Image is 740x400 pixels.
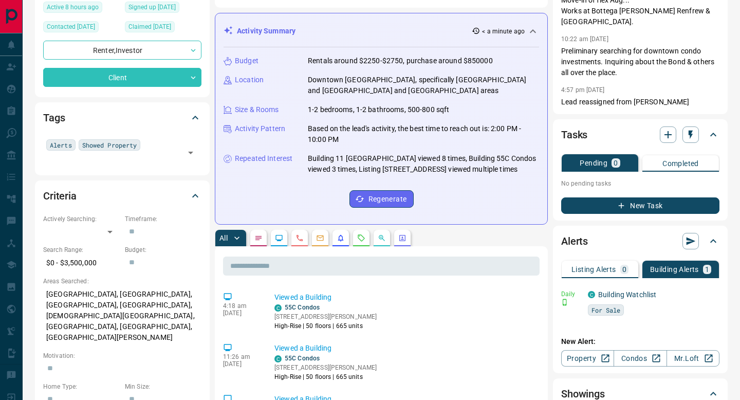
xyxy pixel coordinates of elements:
p: 0 [622,266,626,273]
p: Areas Searched: [43,277,201,286]
span: Contacted [DATE] [47,22,95,32]
p: Based on the lead's activity, the best time to reach out is: 2:00 PM - 10:00 PM [308,123,539,145]
p: Daily [561,289,582,299]
p: Downtown [GEOGRAPHIC_DATA], specifically [GEOGRAPHIC_DATA] and [GEOGRAPHIC_DATA] and [GEOGRAPHIC_... [308,75,539,96]
div: Tasks [561,122,719,147]
p: Preliminary searching for downtown condo investments. Inquiring about the Bond & others all over ... [561,46,719,78]
svg: Lead Browsing Activity [275,234,283,242]
p: Budget [235,56,258,66]
p: < a minute ago [482,27,525,36]
p: 4:57 pm [DATE] [561,86,605,94]
p: Building Alerts [650,266,699,273]
div: Tags [43,105,201,130]
div: Fri Dec 10 2021 [125,21,201,35]
p: 0 [614,159,618,167]
p: High-Rise | 50 floors | 665 units [274,321,377,331]
span: For Sale [591,305,620,315]
div: Alerts [561,229,719,253]
p: 11:26 am [223,353,259,360]
p: Min Size: [125,382,201,391]
svg: Push Notification Only [561,299,568,306]
p: Viewed a Building [274,343,535,354]
svg: Requests [357,234,365,242]
a: Condos [614,350,667,367]
p: Search Range: [43,245,120,254]
a: 55C Condos [285,304,320,311]
span: Signed up [DATE] [128,2,176,12]
p: Motivation: [43,351,201,360]
p: Rentals around $2250-$2750, purchase around $850000 [308,56,493,66]
p: Timeframe: [125,214,201,224]
p: Actively Searching: [43,214,120,224]
svg: Opportunities [378,234,386,242]
p: [STREET_ADDRESS][PERSON_NAME] [274,363,377,372]
h2: Alerts [561,233,588,249]
div: Client [43,68,201,87]
p: 10:22 am [DATE] [561,35,608,43]
h2: Tasks [561,126,587,143]
span: Active 8 hours ago [47,2,99,12]
p: Lead reassigned from [PERSON_NAME] [561,97,719,107]
svg: Notes [254,234,263,242]
svg: Emails [316,234,324,242]
button: Regenerate [349,190,414,208]
button: Open [183,146,198,160]
a: Property [561,350,614,367]
p: Pending [580,159,607,167]
p: High-Rise | 50 floors | 665 units [274,372,377,381]
svg: Calls [295,234,304,242]
p: [DATE] [223,360,259,368]
p: [STREET_ADDRESS][PERSON_NAME] [274,312,377,321]
a: Building Watchlist [598,290,656,299]
p: Activity Pattern [235,123,285,134]
p: 1 [705,266,709,273]
p: $0 - $3,500,000 [43,254,120,271]
p: New Alert: [561,336,719,347]
div: condos.ca [588,291,595,298]
p: Activity Summary [237,26,295,37]
button: New Task [561,197,719,214]
p: Listing Alerts [571,266,616,273]
p: Completed [662,160,699,167]
div: Sun Jul 05 2015 [125,2,201,16]
p: [DATE] [223,310,259,317]
svg: Agent Actions [398,234,406,242]
p: Home Type: [43,382,120,391]
p: No pending tasks [561,176,719,191]
svg: Listing Alerts [337,234,345,242]
p: 4:18 am [223,302,259,310]
p: Repeated Interest [235,153,292,164]
a: Mr.Loft [667,350,719,367]
span: Showed Property [82,140,137,150]
span: Alerts [50,140,72,150]
div: Mon Sep 15 2025 [43,2,120,16]
p: Viewed a Building [274,292,535,303]
a: 55C Condos [285,355,320,362]
div: condos.ca [274,355,282,362]
p: 1-2 bedrooms, 1-2 bathrooms, 500-800 sqft [308,104,449,115]
p: Size & Rooms [235,104,279,115]
h2: Criteria [43,188,77,204]
h2: Tags [43,110,65,126]
p: Location [235,75,264,85]
p: [GEOGRAPHIC_DATA], [GEOGRAPHIC_DATA], [GEOGRAPHIC_DATA], [GEOGRAPHIC_DATA], [DEMOGRAPHIC_DATA][GE... [43,286,201,346]
p: Budget: [125,245,201,254]
div: Criteria [43,184,201,208]
p: All [219,234,228,242]
div: Renter , Investor [43,41,201,60]
p: Building 11 [GEOGRAPHIC_DATA] viewed 8 times, Building 55C Condos viewed 3 times, Listing [STREET... [308,153,539,175]
div: condos.ca [274,304,282,312]
span: Claimed [DATE] [128,22,171,32]
div: Activity Summary< a minute ago [224,22,539,41]
div: Wed Mar 20 2024 [43,21,120,35]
